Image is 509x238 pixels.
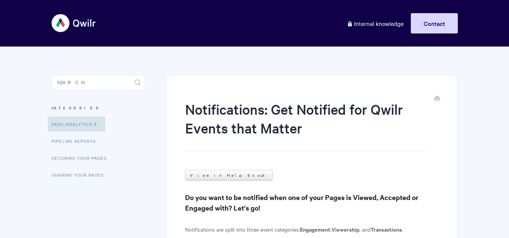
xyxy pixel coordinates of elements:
p: Notifications are split into three event categories: , , and . [185,225,438,234]
img: Qwilr Help Center [52,9,96,37]
b: Transactions [371,225,402,233]
a: Pipeline reports [52,133,102,149]
a: Print this Article [434,95,440,103]
h1: Notifications: Get Notified for Qwilr Events that Matter [185,100,427,151]
b: Viewership [331,225,359,233]
a: Sharing Your Pages [52,167,109,182]
b: Engagement [300,225,330,233]
a: View in Help Scout [185,170,273,180]
h3: Categories [52,101,145,115]
a: Internal knowledge [341,13,409,33]
input: Search [52,75,145,90]
a: Page Analytics [48,117,105,132]
h3: Do you want to be notified when one of your Pages is Viewed, Accepted or Engaged with? Let's go! [185,192,438,213]
a: Securing Your Pages [52,150,112,165]
a: Contact [411,13,458,33]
